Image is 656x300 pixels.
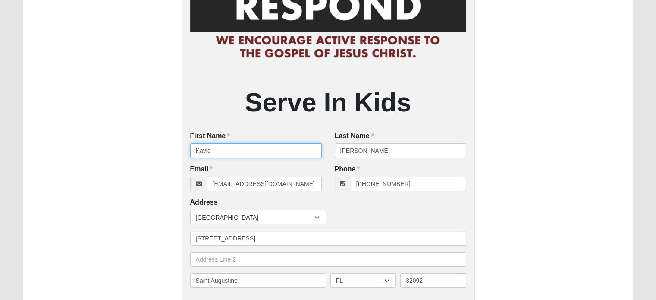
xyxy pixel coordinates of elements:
[335,164,360,174] label: Phone
[190,231,466,246] input: Address Line 1
[335,131,374,141] label: Last Name
[190,131,230,141] label: First Name
[190,273,326,288] input: City
[190,87,466,118] h2: Serve In Kids
[196,210,314,225] span: [GEOGRAPHIC_DATA]
[190,252,466,267] input: Address Line 2
[400,273,466,288] input: Zip
[190,198,218,208] label: Address
[190,164,213,174] label: Email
